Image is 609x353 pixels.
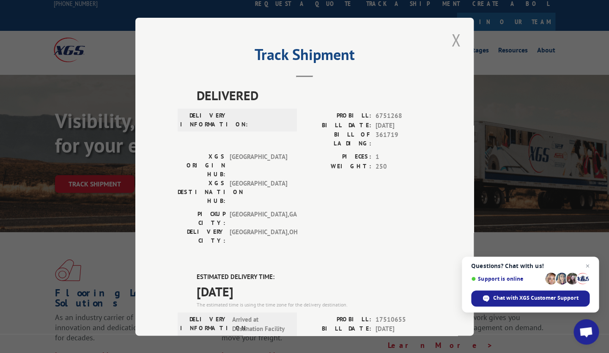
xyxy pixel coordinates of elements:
span: [DATE] [376,324,431,334]
a: Open chat [573,319,599,345]
label: PROBILL: [304,111,371,121]
span: 17510655 [376,315,431,324]
span: [DATE] [197,282,431,301]
span: DELIVERED [197,86,431,105]
h2: Track Shipment [178,49,431,65]
span: Chat with XGS Customer Support [493,294,579,302]
span: 250 [376,161,431,171]
label: WEIGHT: [304,161,371,171]
span: 361719 [376,334,431,351]
span: [DATE] [376,120,431,130]
label: DELIVERY INFORMATION: [180,315,228,334]
label: DELIVERY INFORMATION: [180,111,228,129]
label: XGS ORIGIN HUB: [178,152,225,179]
span: 6751268 [376,111,431,121]
button: Close modal [449,28,463,52]
label: PROBILL: [304,315,371,324]
span: [GEOGRAPHIC_DATA] [230,179,287,205]
span: [GEOGRAPHIC_DATA] , OH [230,227,287,245]
span: 361719 [376,130,431,148]
label: BILL DATE: [304,324,371,334]
span: Chat with XGS Customer Support [471,290,590,306]
label: BILL OF LADING: [304,334,371,351]
label: ESTIMATED DELIVERY TIME: [197,272,431,282]
span: Support is online [471,276,542,282]
label: BILL OF LADING: [304,130,371,148]
span: 1 [376,152,431,162]
label: BILL DATE: [304,120,371,130]
span: [GEOGRAPHIC_DATA] [230,152,287,179]
label: PIECES: [304,152,371,162]
span: Questions? Chat with us! [471,263,590,269]
div: The estimated time is using the time zone for the delivery destination. [197,301,431,308]
span: [GEOGRAPHIC_DATA] , GA [230,210,287,227]
span: Arrived at Destination Facility [232,315,289,334]
label: PICKUP CITY: [178,210,225,227]
label: DELIVERY CITY: [178,227,225,245]
label: XGS DESTINATION HUB: [178,179,225,205]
